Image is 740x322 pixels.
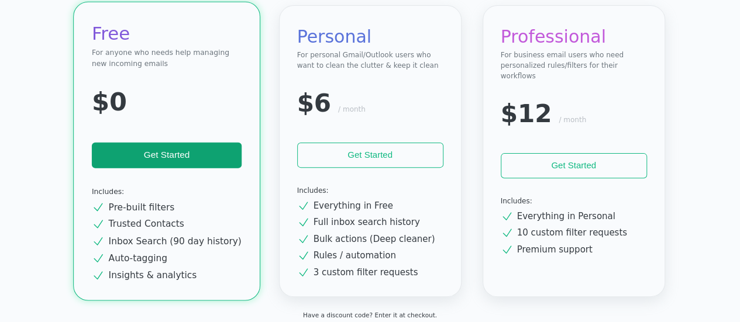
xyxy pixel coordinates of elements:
div: 3 custom filter requests [297,266,443,279]
div: Includes: [297,185,443,196]
div: / month [338,104,366,115]
button: Get Started [297,143,443,168]
div: $6 [297,85,331,122]
div: Pre-built filters [91,200,241,214]
span: Free [91,23,129,44]
span: Professional [501,26,606,47]
div: Includes: [501,196,647,206]
div: Everything in Free [297,199,443,213]
div: / month [559,115,586,125]
div: 10 custom filter requests [501,226,647,240]
div: Trusted Contacts [91,217,241,231]
span: Personal [297,26,372,47]
div: Auto-tagging [91,251,241,265]
div: Everything in Personal [501,210,647,223]
div: Full inbox search history [297,216,443,229]
div: Insights & analytics [91,268,241,282]
div: Have a discount code? Enter it at checkout. [303,311,437,320]
div: Includes: [91,186,241,196]
div: Premium support [501,243,647,257]
div: For personal Gmail/Outlook users who want to clean the clutter & keep it clean [297,50,443,71]
div: Inbox Search (90 day history) [91,234,241,248]
div: $0 [91,83,126,121]
div: For business email users who need personalized rules/filters for their workflows [501,50,647,81]
div: Rules / automation [297,249,443,262]
button: Get Started [501,153,647,178]
div: For anyone who needs help managing new incoming emails [91,47,241,69]
div: Bulk actions (Deep cleaner) [297,233,443,246]
button: Get Started [91,143,241,168]
div: $12 [501,95,552,132]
